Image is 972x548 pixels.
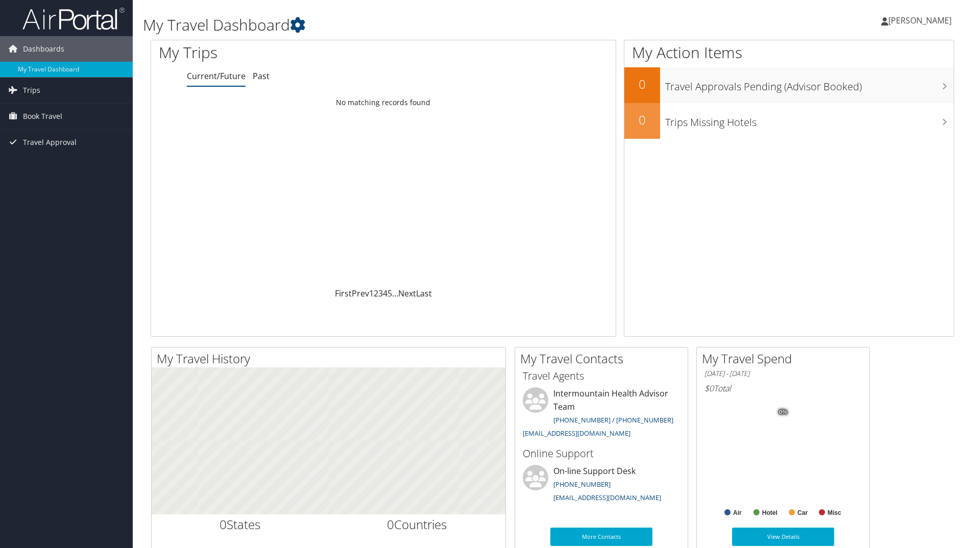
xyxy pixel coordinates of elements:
a: Next [398,288,416,299]
a: First [335,288,352,299]
text: Air [733,509,742,516]
span: Travel Approval [23,130,77,155]
a: [PHONE_NUMBER] [553,480,611,489]
a: 1 [369,288,374,299]
span: [PERSON_NAME] [888,15,952,26]
h2: States [159,516,321,533]
a: Current/Future [187,70,246,82]
li: On-line Support Desk [518,465,685,507]
span: $0 [704,383,714,394]
a: 5 [387,288,392,299]
span: Book Travel [23,104,62,129]
span: … [392,288,398,299]
a: Prev [352,288,369,299]
h1: My Action Items [624,42,954,63]
text: Car [797,509,808,516]
h3: Travel Agents [523,369,680,383]
img: airportal-logo.png [22,7,125,31]
h2: My Travel Contacts [520,350,688,367]
a: [EMAIL_ADDRESS][DOMAIN_NAME] [553,493,661,502]
a: 3 [378,288,383,299]
a: Last [416,288,432,299]
text: Hotel [762,509,777,516]
a: [EMAIL_ADDRESS][DOMAIN_NAME] [523,429,630,438]
h3: Online Support [523,446,680,461]
a: 2 [374,288,378,299]
span: 0 [220,516,227,533]
h2: My Travel History [157,350,505,367]
tspan: 0% [779,409,787,415]
a: [PERSON_NAME] [881,5,962,36]
a: More Contacts [550,528,652,546]
span: Trips [23,78,40,103]
h2: My Travel Spend [702,350,869,367]
a: 0Travel Approvals Pending (Advisor Booked) [624,67,954,103]
a: View Details [732,528,834,546]
a: 4 [383,288,387,299]
text: Misc [828,509,841,516]
h2: Countries [336,516,498,533]
a: 0Trips Missing Hotels [624,103,954,139]
h2: 0 [624,76,660,93]
h3: Trips Missing Hotels [665,110,954,130]
td: No matching records found [151,93,616,112]
a: Past [253,70,270,82]
span: 0 [387,516,394,533]
h6: Total [704,383,862,394]
h6: [DATE] - [DATE] [704,369,862,379]
h1: My Trips [159,42,415,63]
h1: My Travel Dashboard [143,14,689,36]
li: Intermountain Health Advisor Team [518,387,685,442]
h3: Travel Approvals Pending (Advisor Booked) [665,74,954,94]
span: Dashboards [23,36,64,62]
h2: 0 [624,111,660,129]
a: [PHONE_NUMBER] / [PHONE_NUMBER] [553,415,673,425]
